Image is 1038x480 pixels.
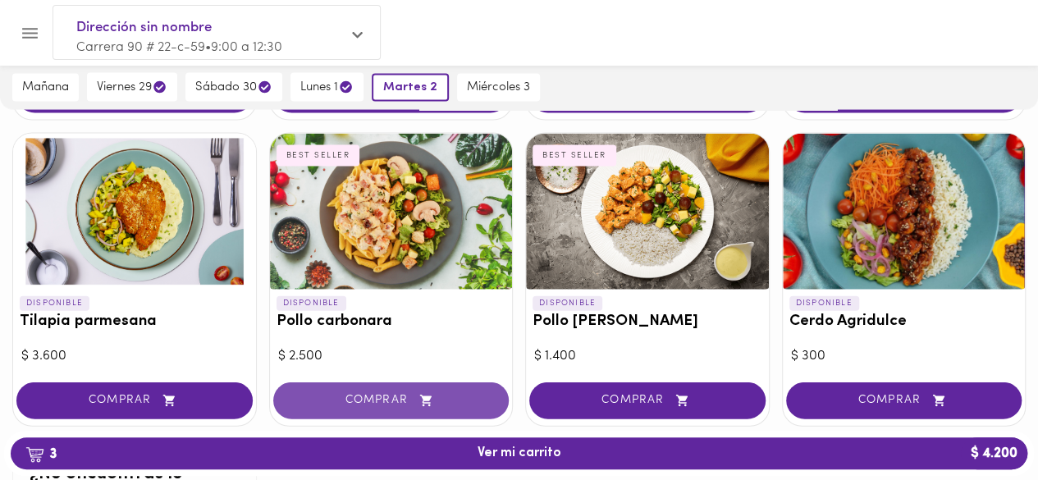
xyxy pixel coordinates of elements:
[467,80,530,95] span: miércoles 3
[478,446,561,461] span: Ver mi carrito
[533,145,616,167] div: BEST SELLER
[37,394,232,408] span: COMPRAR
[300,80,354,95] span: lunes 1
[76,41,282,54] span: Carrera 90 # 22-c-59 • 9:00 a 12:30
[526,134,769,290] div: Pollo Tikka Massala
[76,17,341,39] span: Dirección sin nombre
[278,347,505,366] div: $ 2.500
[270,134,513,290] div: Pollo carbonara
[16,382,253,419] button: COMPRAR
[12,74,79,102] button: mañana
[87,73,177,102] button: viernes 29
[277,313,506,331] h3: Pollo carbonara
[550,394,745,408] span: COMPRAR
[383,80,437,95] span: martes 2
[20,313,249,331] h3: Tilapia parmesana
[13,134,256,290] div: Tilapia parmesana
[21,347,248,366] div: $ 3.600
[277,145,360,167] div: BEST SELLER
[457,74,540,102] button: miércoles 3
[195,80,272,95] span: sábado 30
[22,80,69,95] span: mañana
[533,296,602,311] p: DISPONIBLE
[16,443,66,464] b: 3
[783,134,1026,290] div: Cerdo Agridulce
[791,347,1017,366] div: $ 300
[11,437,1027,469] button: 3Ver mi carrito$ 4.200
[294,394,489,408] span: COMPRAR
[807,394,1002,408] span: COMPRAR
[534,347,761,366] div: $ 1.400
[273,382,510,419] button: COMPRAR
[20,296,89,311] p: DISPONIBLE
[786,382,1022,419] button: COMPRAR
[789,296,859,311] p: DISPONIBLE
[185,73,282,102] button: sábado 30
[25,446,44,463] img: cart.png
[97,80,167,95] span: viernes 29
[529,382,766,419] button: COMPRAR
[789,313,1019,331] h3: Cerdo Agridulce
[533,313,762,331] h3: Pollo [PERSON_NAME]
[943,385,1022,464] iframe: Messagebird Livechat Widget
[277,296,346,311] p: DISPONIBLE
[290,73,364,102] button: lunes 1
[372,74,449,102] button: martes 2
[10,13,50,53] button: Menu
